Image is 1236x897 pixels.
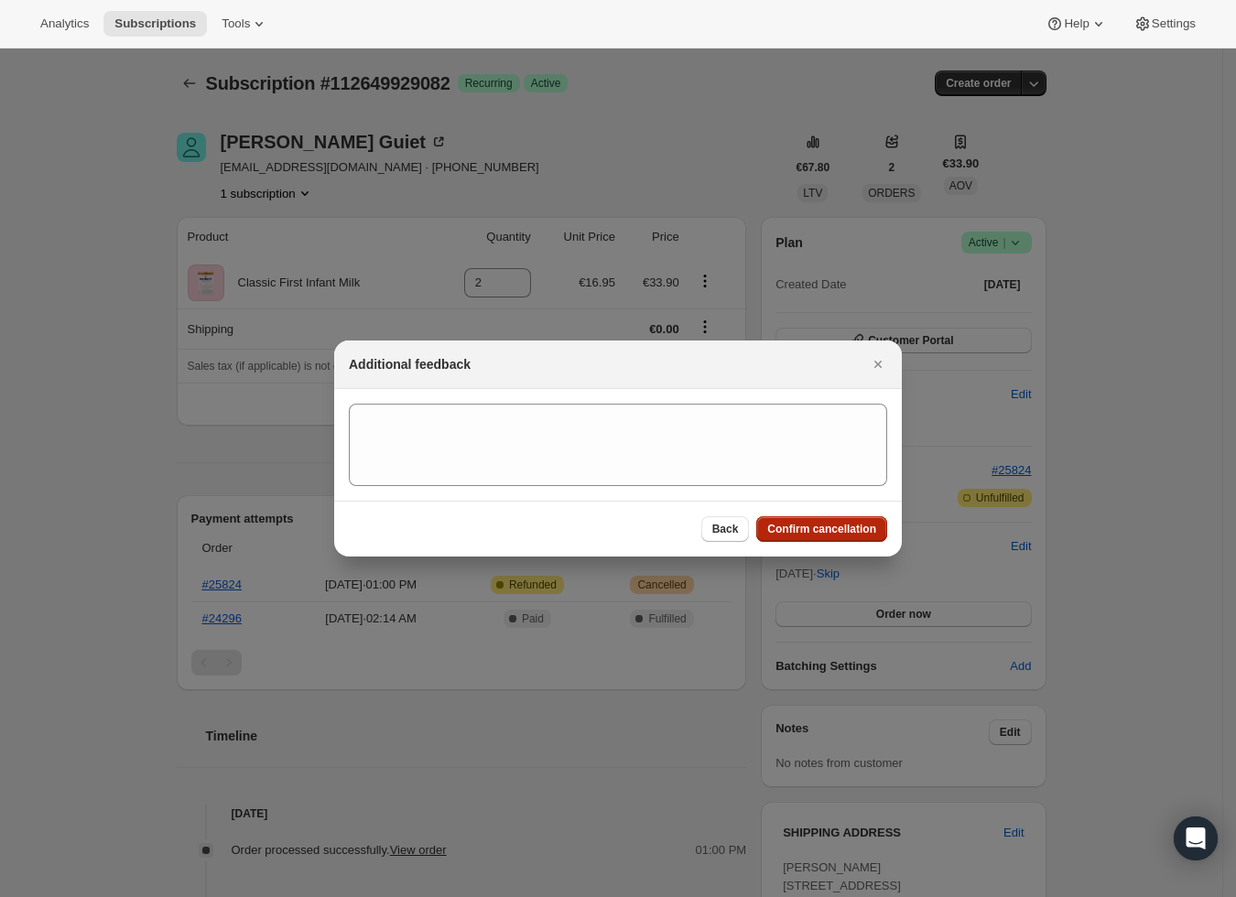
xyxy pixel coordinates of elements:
button: Subscriptions [103,11,207,37]
span: Back [712,522,739,536]
span: Help [1064,16,1089,31]
span: Settings [1152,16,1196,31]
h2: Additional feedback [349,355,471,373]
button: Confirm cancellation [756,516,887,542]
button: Close [865,351,891,377]
button: Tools [211,11,279,37]
span: Tools [222,16,250,31]
span: Analytics [40,16,89,31]
span: Confirm cancellation [767,522,876,536]
button: Settings [1122,11,1207,37]
span: Subscriptions [114,16,196,31]
div: Open Intercom Messenger [1174,816,1218,860]
button: Analytics [29,11,100,37]
button: Help [1035,11,1118,37]
button: Back [701,516,750,542]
